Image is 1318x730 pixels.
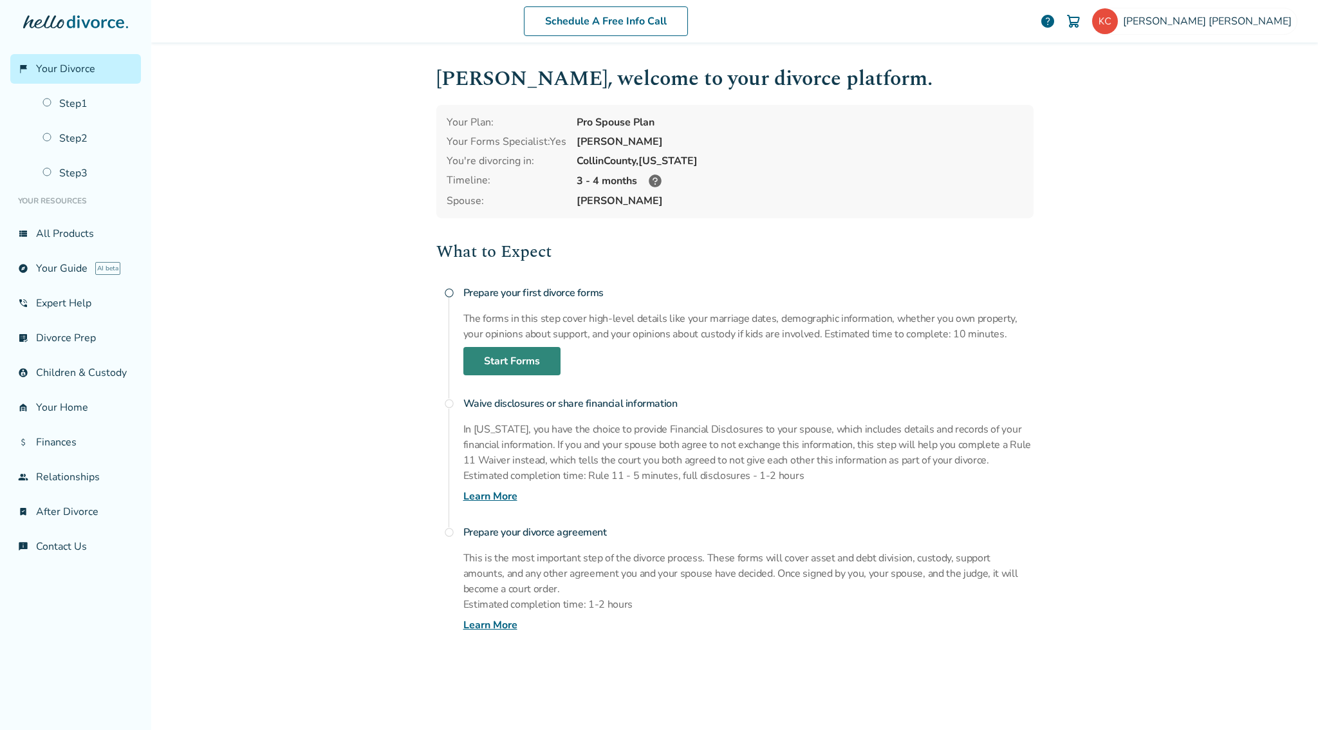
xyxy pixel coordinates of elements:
span: account_child [18,368,28,378]
span: phone_in_talk [18,298,28,308]
h2: What to Expect [436,239,1034,265]
a: Learn More [463,489,517,504]
h4: Prepare your divorce agreement [463,519,1034,545]
span: group [18,472,28,482]
div: Collin County, [US_STATE] [577,154,1023,168]
div: Your Plan: [447,115,566,129]
span: [PERSON_NAME] [577,194,1023,208]
li: Your Resources [10,188,141,214]
span: Spouse: [447,194,566,208]
div: Your Forms Specialist: Yes [447,135,566,149]
h4: Waive disclosures or share financial information [463,391,1034,416]
p: This is the most important step of the divorce process. These forms will cover asset and debt div... [463,550,1034,597]
p: Estimated completion time: Rule 11 - 5 minutes, full disclosures - 1-2 hours [463,468,1034,483]
span: bookmark_check [18,507,28,517]
a: Step3 [35,158,141,188]
img: kimg.crowder@gmail.com [1092,8,1118,34]
span: view_list [18,229,28,239]
a: help [1040,14,1055,29]
p: The forms in this step cover high-level details like your marriage dates, demographic information... [463,311,1034,342]
a: list_alt_checkDivorce Prep [10,323,141,353]
p: In [US_STATE], you have the choice to provide Financial Disclosures to your spouse, which include... [463,422,1034,468]
iframe: Chat Widget [1254,668,1318,730]
a: groupRelationships [10,462,141,492]
span: AI beta [95,262,120,275]
div: [PERSON_NAME] [577,135,1023,149]
a: chat_infoContact Us [10,532,141,561]
span: radio_button_unchecked [444,527,454,538]
span: radio_button_unchecked [444,398,454,409]
h4: Prepare your first divorce forms [463,280,1034,306]
a: garage_homeYour Home [10,393,141,422]
div: Timeline: [447,173,566,189]
a: phone_in_talkExpert Help [10,288,141,318]
span: attach_money [18,437,28,447]
p: Estimated completion time: 1-2 hours [463,597,1034,612]
a: Step1 [35,89,141,118]
div: Pro Spouse Plan [577,115,1023,129]
a: Schedule A Free Info Call [524,6,688,36]
span: Your Divorce [36,62,95,76]
span: garage_home [18,402,28,413]
span: [PERSON_NAME] [PERSON_NAME] [1123,14,1297,28]
span: chat_info [18,541,28,552]
img: Cart [1066,14,1081,29]
span: list_alt_check [18,333,28,343]
a: Learn More [463,617,517,633]
div: You're divorcing in: [447,154,566,168]
a: Step2 [35,124,141,153]
a: flag_2Your Divorce [10,54,141,84]
a: attach_moneyFinances [10,427,141,457]
a: bookmark_checkAfter Divorce [10,497,141,527]
a: account_childChildren & Custody [10,358,141,388]
h1: [PERSON_NAME] , welcome to your divorce platform. [436,63,1034,95]
a: Start Forms [463,347,561,375]
a: exploreYour GuideAI beta [10,254,141,283]
span: explore [18,263,28,274]
div: 3 - 4 months [577,173,1023,189]
span: flag_2 [18,64,28,74]
span: radio_button_unchecked [444,288,454,298]
a: view_listAll Products [10,219,141,248]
